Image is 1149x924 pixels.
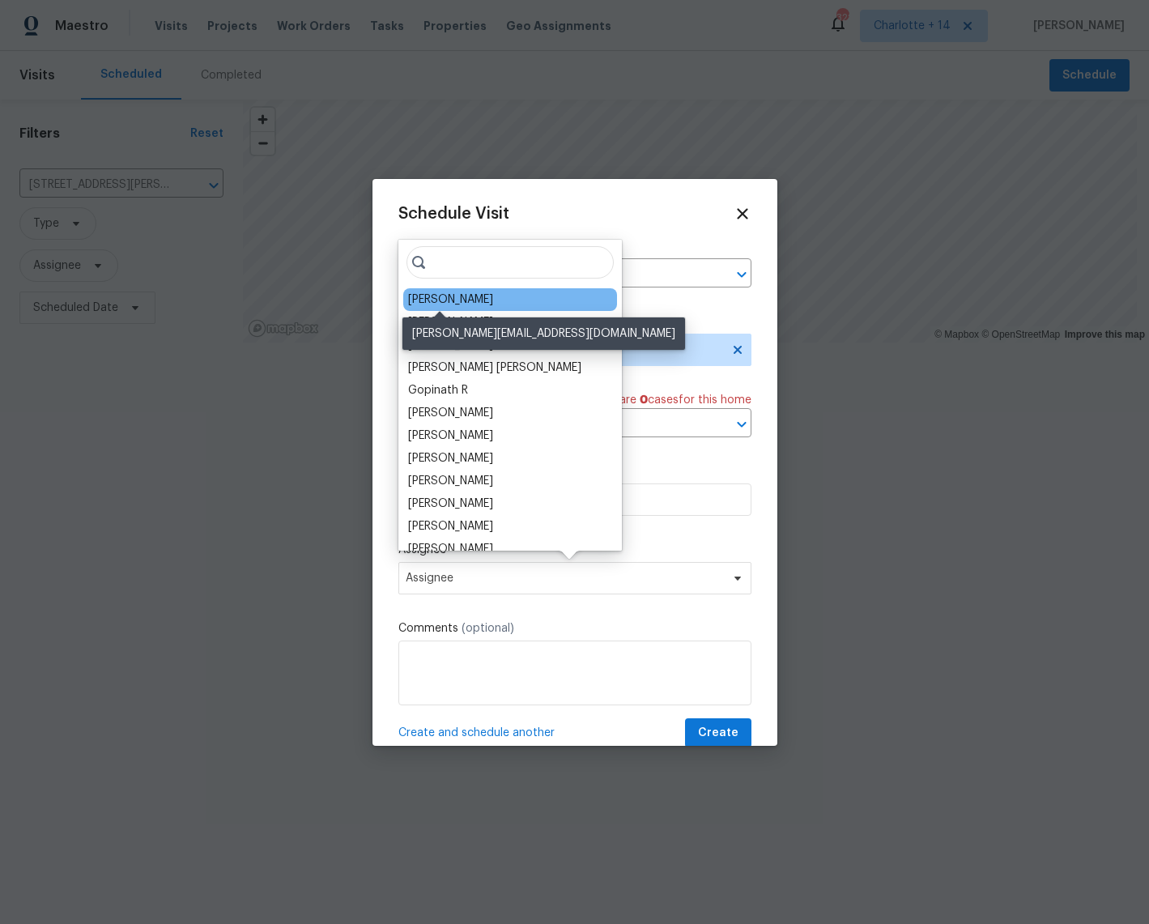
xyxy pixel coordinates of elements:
[408,428,493,444] div: [PERSON_NAME]
[398,725,555,741] span: Create and schedule another
[730,263,753,286] button: Open
[734,205,751,223] span: Close
[408,314,493,330] div: [PERSON_NAME]
[408,473,493,489] div: [PERSON_NAME]
[408,405,493,421] div: [PERSON_NAME]
[406,572,723,585] span: Assignee
[730,413,753,436] button: Open
[408,541,493,557] div: [PERSON_NAME]
[408,292,493,308] div: [PERSON_NAME]
[408,496,493,512] div: [PERSON_NAME]
[398,620,751,637] label: Comments
[685,718,751,748] button: Create
[640,394,648,406] span: 0
[408,518,493,534] div: [PERSON_NAME]
[408,450,493,466] div: [PERSON_NAME]
[398,206,509,222] span: Schedule Visit
[462,623,514,634] span: (optional)
[408,382,468,398] div: Gopinath R
[402,317,685,350] div: [PERSON_NAME][EMAIL_ADDRESS][DOMAIN_NAME]
[408,360,581,376] div: [PERSON_NAME] [PERSON_NAME]
[589,392,751,408] span: There are case s for this home
[698,723,738,743] span: Create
